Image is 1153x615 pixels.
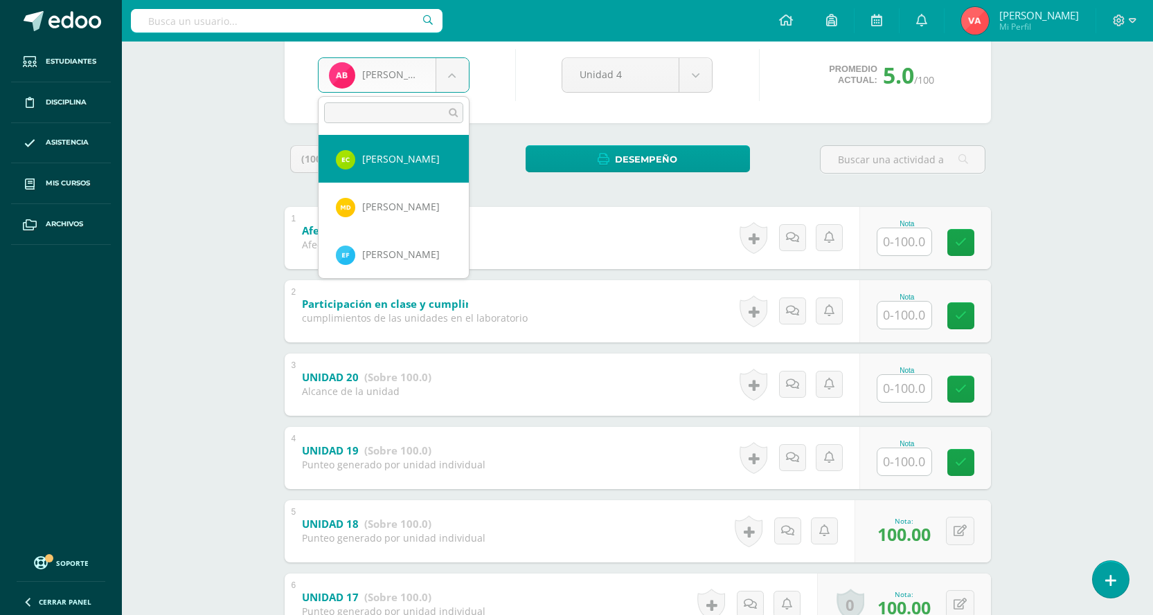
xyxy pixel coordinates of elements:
span: [PERSON_NAME] [362,248,440,261]
img: 7b6bfbb04244f01e531764d0f402a9ef.png [336,150,355,169]
span: [PERSON_NAME] [362,152,440,165]
span: [PERSON_NAME] [362,200,440,213]
img: 277bf753d02f2a5a2dc141cc18f48319.png [336,198,355,217]
img: 5d4c4feb2bb4f06a0b17ba9191afd2fa.png [336,246,355,265]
